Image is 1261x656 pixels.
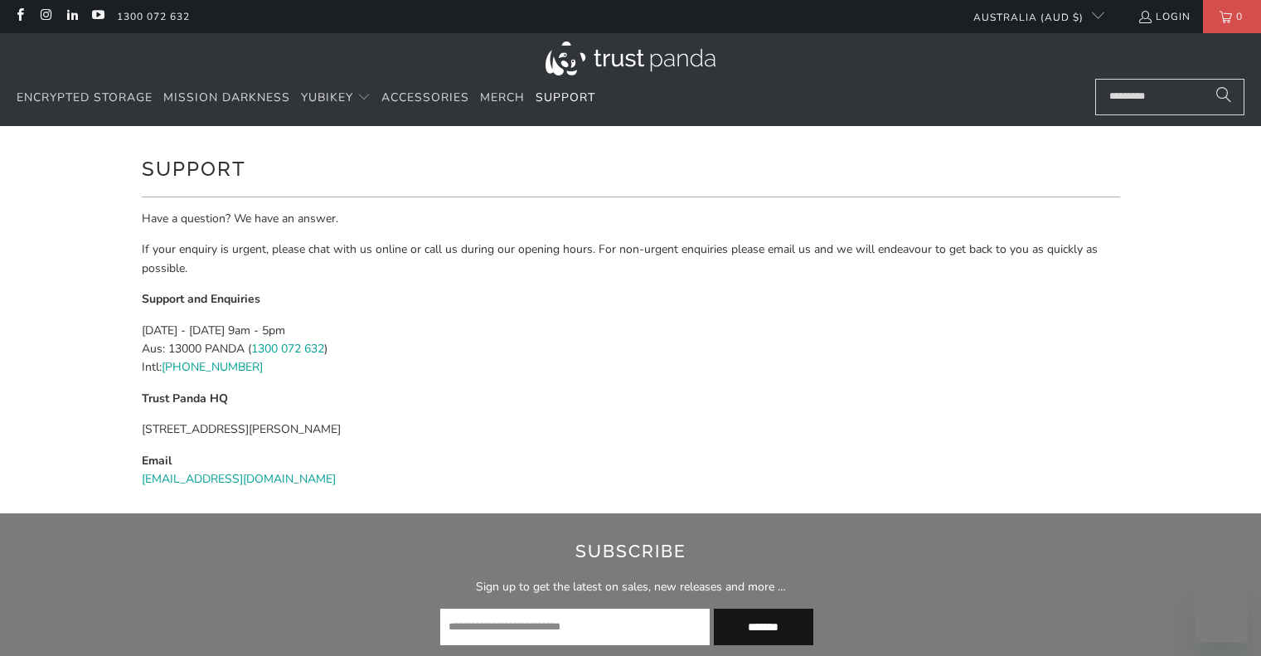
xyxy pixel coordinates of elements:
iframe: Button to launch messaging window [1195,590,1248,643]
img: Trust Panda Australia [546,41,715,75]
a: Mission Darkness [163,79,290,118]
input: Search... [1095,79,1244,115]
a: Trust Panda Australia on LinkedIn [65,10,79,23]
span: Merch [480,90,525,105]
a: Trust Panda Australia on Facebook [12,10,27,23]
a: Encrypted Storage [17,79,153,118]
a: [EMAIL_ADDRESS][DOMAIN_NAME] [142,471,336,487]
p: If your enquiry is urgent, please chat with us online or call us during our opening hours. For no... [142,241,1120,278]
a: [PHONE_NUMBER] [162,359,263,375]
a: Trust Panda Australia on Instagram [38,10,52,23]
strong: Email [142,453,172,469]
p: Have a question? We have an answer. [142,210,1120,228]
span: Mission Darkness [163,90,290,105]
strong: Support and Enquiries [142,291,260,307]
a: Login [1137,7,1191,26]
span: YubiKey [301,90,353,105]
a: 1300 072 632 [117,7,190,26]
h1: Support [142,151,1120,184]
h2: Subscribe [261,538,1000,565]
a: 1300 072 632 [251,341,324,357]
span: Support [536,90,595,105]
a: Merch [480,79,525,118]
button: Search [1203,79,1244,115]
nav: Translation missing: en.navigation.header.main_nav [17,79,595,118]
a: Accessories [381,79,469,118]
a: Support [536,79,595,118]
span: Accessories [381,90,469,105]
p: [DATE] - [DATE] 9am - 5pm Aus: 13000 PANDA ( ) Intl: [142,322,1120,377]
span: Encrypted Storage [17,90,153,105]
p: Sign up to get the latest on sales, new releases and more … [261,578,1000,596]
summary: YubiKey [301,79,371,118]
p: [STREET_ADDRESS][PERSON_NAME] [142,420,1120,439]
a: Trust Panda Australia on YouTube [90,10,104,23]
strong: Trust Panda HQ [142,391,228,406]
